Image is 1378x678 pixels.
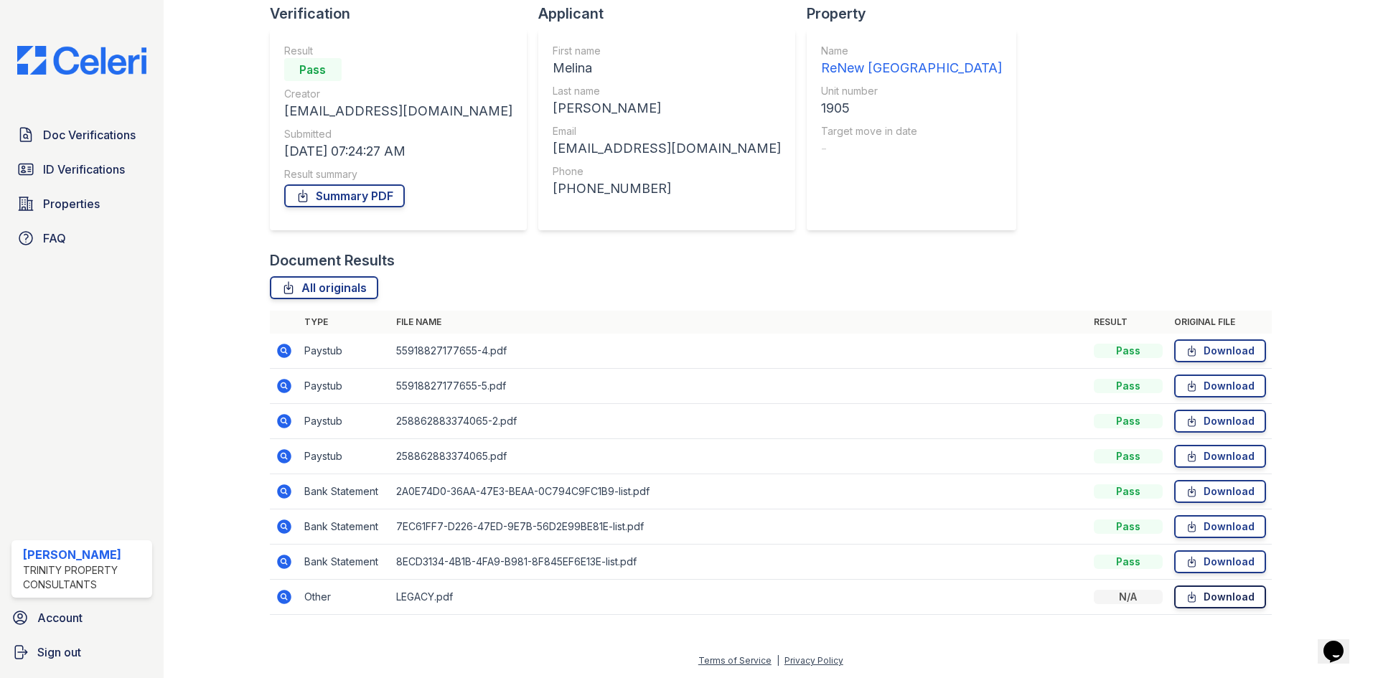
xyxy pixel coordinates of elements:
div: N/A [1094,590,1163,604]
div: Name [821,44,1002,58]
div: Pass [1094,519,1163,534]
img: CE_Logo_Blue-a8612792a0a2168367f1c8372b55b34899dd931a85d93a1a3d3e32e68fde9ad4.png [6,46,158,75]
div: Pass [1094,414,1163,428]
div: [EMAIL_ADDRESS][DOMAIN_NAME] [284,101,512,121]
span: Doc Verifications [43,126,136,143]
div: [EMAIL_ADDRESS][DOMAIN_NAME] [553,138,781,159]
td: 55918827177655-5.pdf [390,369,1088,404]
td: Paystub [299,334,390,369]
div: Melina [553,58,781,78]
th: Original file [1168,311,1272,334]
div: | [777,655,779,666]
div: Result [284,44,512,58]
th: Type [299,311,390,334]
div: Submitted [284,127,512,141]
a: Download [1174,550,1266,573]
div: Pass [1094,555,1163,569]
a: ID Verifications [11,155,152,184]
a: Terms of Service [698,655,772,666]
span: ID Verifications [43,161,125,178]
a: Download [1174,585,1266,608]
span: Sign out [37,644,81,661]
td: Paystub [299,404,390,439]
div: First name [553,44,781,58]
div: Last name [553,84,781,98]
td: 258862883374065.pdf [390,439,1088,474]
a: Properties [11,189,152,218]
span: Properties [43,195,100,212]
td: 55918827177655-4.pdf [390,334,1088,369]
a: Download [1174,515,1266,538]
div: 1905 [821,98,1002,118]
div: Email [553,124,781,138]
div: - [821,138,1002,159]
a: Privacy Policy [784,655,843,666]
a: Download [1174,375,1266,397]
div: Target move in date [821,124,1002,138]
a: Download [1174,339,1266,362]
a: FAQ [11,224,152,253]
div: Result summary [284,167,512,182]
td: 7EC61FF7-D226-47ED-9E7B-56D2E99BE81E-list.pdf [390,509,1088,545]
td: 2A0E74D0-36AA-47E3-BEAA-0C794C9FC1B9-list.pdf [390,474,1088,509]
td: Other [299,580,390,615]
td: Bank Statement [299,545,390,580]
span: Account [37,609,83,626]
a: Summary PDF [284,184,405,207]
th: Result [1088,311,1168,334]
td: Bank Statement [299,509,390,545]
div: Trinity Property Consultants [23,563,146,592]
div: Pass [1094,449,1163,463]
th: File name [390,311,1088,334]
div: Applicant [538,4,807,24]
td: 8ECD3134-4B1B-4FA9-B981-8F845EF6E13E-list.pdf [390,545,1088,580]
div: Creator [284,87,512,101]
td: Bank Statement [299,474,390,509]
td: Paystub [299,369,390,404]
div: Document Results [270,250,395,270]
iframe: chat widget [1318,621,1364,664]
div: Pass [1094,344,1163,358]
div: Pass [1094,379,1163,393]
td: Paystub [299,439,390,474]
a: Account [6,603,158,632]
div: Verification [270,4,538,24]
div: [PERSON_NAME] [553,98,781,118]
div: Phone [553,164,781,179]
td: LEGACY.pdf [390,580,1088,615]
a: All originals [270,276,378,299]
a: Download [1174,445,1266,468]
a: Sign out [6,638,158,667]
div: Unit number [821,84,1002,98]
div: [PHONE_NUMBER] [553,179,781,199]
div: [DATE] 07:24:27 AM [284,141,512,161]
a: Download [1174,410,1266,433]
a: Doc Verifications [11,121,152,149]
span: FAQ [43,230,66,247]
td: 258862883374065-2.pdf [390,404,1088,439]
a: Name ReNew [GEOGRAPHIC_DATA] [821,44,1002,78]
div: Property [807,4,1028,24]
div: ReNew [GEOGRAPHIC_DATA] [821,58,1002,78]
a: Download [1174,480,1266,503]
div: [PERSON_NAME] [23,546,146,563]
div: Pass [1094,484,1163,499]
div: Pass [284,58,342,81]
